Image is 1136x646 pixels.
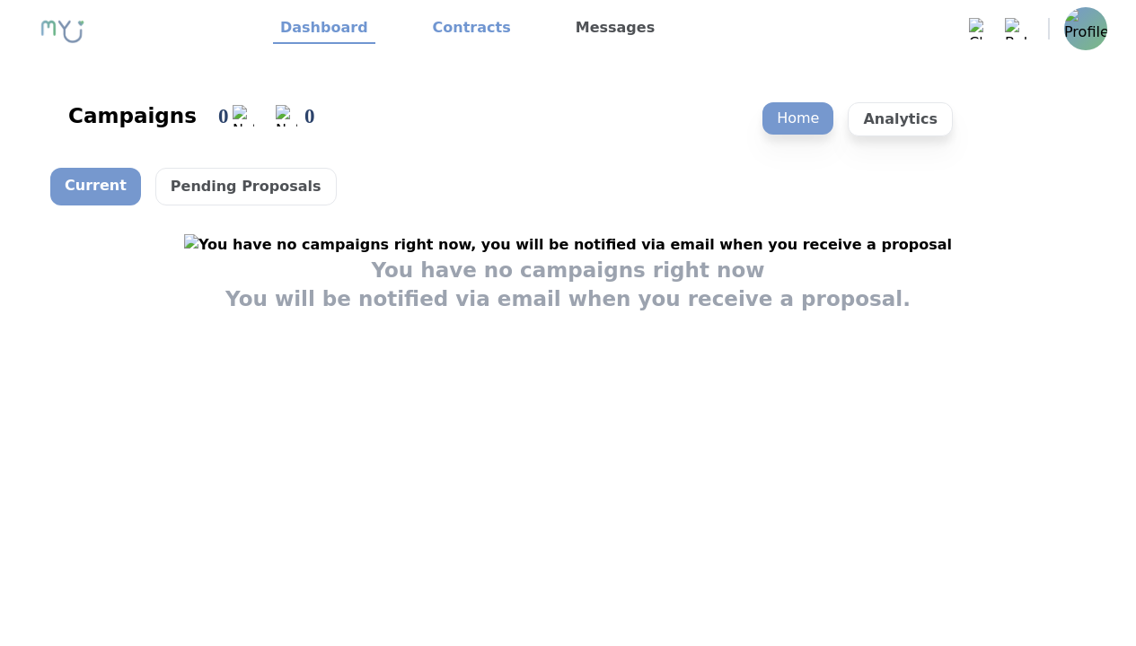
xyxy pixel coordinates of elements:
[184,234,952,256] img: You have no campaigns right now, you will be notified via email when you receive a proposal
[1064,7,1107,50] img: Profile
[568,13,662,44] a: Messages
[273,13,375,44] a: Dashboard
[50,168,141,205] p: Current
[304,100,319,132] div: 0
[969,18,991,39] img: Chat
[233,105,254,127] img: Notification
[848,102,953,136] p: Analytics
[276,105,297,127] img: Notification
[1005,18,1026,39] img: Bell
[218,100,233,132] div: 0
[371,256,764,284] h1: You have no campaigns right now
[225,284,911,313] h1: You will be notified via email when you receive a proposal.
[68,101,197,130] div: Campaigns
[155,168,337,205] p: Pending Proposals
[762,102,833,135] p: Home
[426,13,518,44] a: Contracts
